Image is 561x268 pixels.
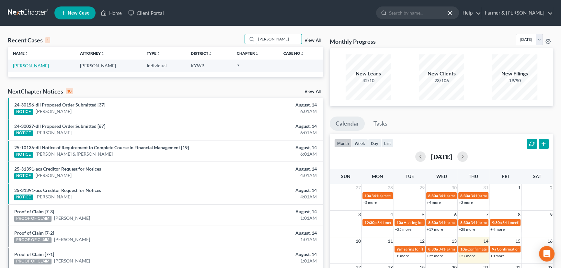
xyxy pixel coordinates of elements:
a: +5 more [363,200,377,205]
a: [PERSON_NAME] [36,194,72,200]
div: New Clients [419,70,464,77]
span: Wed [436,173,447,179]
span: 9a [396,247,401,251]
a: 24-30027-dll Proposed Order Submitted [67] [14,123,105,129]
td: Individual [142,60,186,72]
a: [PERSON_NAME] [36,108,72,115]
div: NOTICE [14,173,33,179]
span: 341(a) meeting for [PERSON_NAME] [439,193,501,198]
a: Chapterunfold_more [237,51,259,56]
td: [PERSON_NAME] [75,60,142,72]
a: Help [459,7,481,19]
a: 25-10136-dll Notice of Requirement to Complete Course in Financial Management [19] [14,145,189,150]
a: View All [304,89,321,94]
input: Search by name... [389,7,448,19]
span: 29 [419,184,425,192]
span: 4 [390,211,394,218]
a: +4 more [427,200,441,205]
a: Nameunfold_more [13,51,29,56]
a: [PERSON_NAME] [36,172,72,179]
span: 9 [549,211,553,218]
a: 24-30156-dll Proposed Order Submitted [37] [14,102,105,107]
div: August, 14 [220,187,317,194]
a: +3 more [459,200,473,205]
div: NOTICE [14,152,33,158]
a: 25-31391-acs Creditor Request for Notices [14,187,101,193]
div: PROOF OF CLAIM [14,237,52,243]
a: Client Portal [125,7,167,19]
span: 8:30a [460,220,470,225]
button: day [368,139,381,148]
button: week [352,139,368,148]
span: 13 [451,237,457,245]
a: +8 more [490,253,505,258]
div: PROOF OF CLAIM [14,259,52,264]
span: 1 [517,184,521,192]
span: New Case [68,11,89,16]
span: 14 [483,237,489,245]
i: unfold_more [255,52,259,56]
div: 19/90 [492,77,537,84]
span: 5 [421,211,425,218]
div: 4:01AM [220,194,317,200]
span: 2 [549,184,553,192]
a: [PERSON_NAME] [54,215,90,221]
i: unfold_more [101,52,105,56]
h3: Monthly Progress [330,38,376,45]
a: [PERSON_NAME] [54,258,90,264]
span: 341 meeting for [PERSON_NAME]-[GEOGRAPHIC_DATA] [377,220,476,225]
span: 9a [492,247,496,251]
div: New Leads [346,70,391,77]
span: 8:30a [428,247,438,251]
span: 30 [451,184,457,192]
span: 31 [483,184,489,192]
a: +28 more [459,227,475,232]
div: 1 [45,37,50,43]
div: NextChapter Notices [8,87,73,95]
span: 341(a) meeting for [PERSON_NAME] & [PERSON_NAME] [439,247,535,251]
a: Calendar [330,117,365,131]
span: 12 [419,237,425,245]
a: Attorneyunfold_more [80,51,105,56]
div: August, 14 [220,166,317,172]
span: 341(a) meeting for [PERSON_NAME] [372,193,434,198]
span: 6 [453,211,457,218]
a: Case Nounfold_more [283,51,304,56]
div: 6:01AM [220,108,317,115]
div: Open Intercom Messenger [539,246,555,262]
a: [PERSON_NAME] [13,63,49,68]
div: 6:01AM [220,151,317,157]
span: 10a [396,220,403,225]
div: 6:01AM [220,129,317,136]
a: [PERSON_NAME] [54,236,90,243]
span: Fri [502,173,509,179]
i: unfold_more [156,52,160,56]
td: KYWB [186,60,232,72]
span: 3 [358,211,361,218]
a: +8 more [395,253,409,258]
span: hearing for [PERSON_NAME] & [PERSON_NAME] [401,247,486,251]
span: 8 [517,211,521,218]
a: +17 more [427,227,443,232]
a: +25 more [395,227,411,232]
a: [PERSON_NAME] [36,129,72,136]
span: 28 [387,184,394,192]
div: August, 14 [220,251,317,258]
span: Sat [533,173,541,179]
a: +25 more [427,253,443,258]
a: Tasks [368,117,393,131]
a: Home [97,7,125,19]
span: 16 [547,237,553,245]
span: 27 [355,184,361,192]
span: 15 [515,237,521,245]
div: New Filings [492,70,537,77]
a: Proof of Claim [7-3] [14,209,54,214]
h2: [DATE] [431,153,452,160]
button: list [381,139,394,148]
span: Thu [469,173,478,179]
span: 10a [460,247,467,251]
a: Proof of Claim [7-2] [14,230,54,236]
a: 25-31391-acs Creditor Request for Notices [14,166,101,172]
span: 9:30a [492,220,502,225]
span: 341(a) meeting for [PERSON_NAME] [471,220,533,225]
